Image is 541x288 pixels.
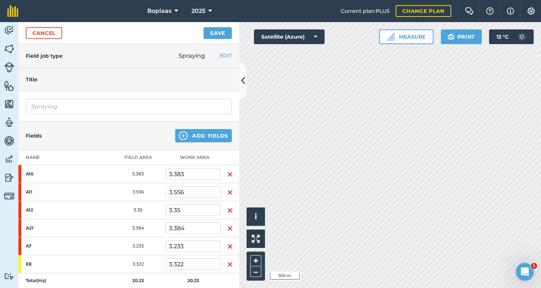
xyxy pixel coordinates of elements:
button: i [247,207,265,226]
img: svg+xml;base64,PHN2ZyB4bWxucz0iaHR0cDovL3d3dy53My5vcmcvMjAwMC9zdmciIHdpZHRoPSIxNiIgaGVpZ2h0PSIyNC... [227,242,233,251]
span: i [255,212,257,221]
h4: Field job type [26,52,63,60]
img: Two speech bubbles overlapping with the left bubble in the forefront [465,7,474,15]
th: Field Area [110,150,166,165]
img: svg+xml;base64,PD94bWwgdmVyc2lvbj0iMS4wIiBlbmNvZGluZz0idXRmLTgiPz4KPCEtLSBHZW5lcmF0b3I6IEFkb2JlIE... [4,154,14,165]
span: Spraying [178,52,205,59]
img: svg+xml;base64,PHN2ZyB4bWxucz0iaHR0cDovL3d3dy53My5vcmcvMjAwMC9zdmciIHdpZHRoPSIxOSIgaGVpZ2h0PSIyNC... [448,32,455,41]
span: 13 ° C [496,29,509,44]
img: fieldmargin Logo [7,5,18,17]
img: svg+xml;base64,PD94bWwgdmVyc2lvbj0iMS4wIiBlbmNvZGluZz0idXRmLTgiPz4KPCEtLSBHZW5lcmF0b3I6IEFkb2JlIE... [4,172,14,183]
img: svg+xml;base64,PHN2ZyB4bWxucz0iaHR0cDovL3d3dy53My5vcmcvMjAwMC9zdmciIHdpZHRoPSI1NiIgaGVpZ2h0PSI2MC... [4,43,14,54]
button: Print [441,29,482,44]
img: svg+xml;base64,PD94bWwgdmVyc2lvbj0iMS4wIiBlbmNvZGluZz0idXRmLTgiPz4KPCEtLSBHZW5lcmF0b3I6IEFkb2JlIE... [4,135,14,146]
strong: A11 [26,189,83,195]
strong: 20.23 [187,278,199,283]
img: svg+xml;base64,PHN2ZyB4bWxucz0iaHR0cDovL3d3dy53My5vcmcvMjAwMC9zdmciIHdpZHRoPSIxNCIgaGVpZ2h0PSIyNC... [179,131,188,140]
button: Satellite (Azure) [254,29,325,44]
img: svg+xml;base64,PHN2ZyB4bWxucz0iaHR0cDovL3d3dy53My5vcmcvMjAwMC9zdmciIHdpZHRoPSI1NiIgaGVpZ2h0PSI2MC... [4,99,14,110]
img: svg+xml;base64,PD94bWwgdmVyc2lvbj0iMS4wIiBlbmNvZGluZz0idXRmLTgiPz4KPCEtLSBHZW5lcmF0b3I6IEFkb2JlIE... [4,62,14,72]
span: 2025 [191,7,205,15]
span: 1 [531,263,537,269]
td: 3.383 [110,165,166,183]
strong: A12 [26,207,83,213]
button: – [250,266,261,277]
img: svg+xml;base64,PHN2ZyB4bWxucz0iaHR0cDovL3d3dy53My5vcmcvMjAwMC9zdmciIHdpZHRoPSIxNiIgaGVpZ2h0PSIyNC... [227,188,233,197]
input: What needs doing? [26,99,232,114]
img: A question mark icon [485,7,494,15]
button: 13 °C [489,29,534,44]
h4: Title [26,75,232,83]
span: Boplaas [147,7,172,15]
img: svg+xml;base64,PD94bWwgdmVyc2lvbj0iMS4wIiBlbmNvZGluZz0idXRmLTgiPz4KPCEtLSBHZW5lcmF0b3I6IEFkb2JlIE... [4,191,14,201]
img: svg+xml;base64,PHN2ZyB4bWxucz0iaHR0cDovL3d3dy53My5vcmcvMjAwMC9zdmciIHdpZHRoPSIxNiIgaGVpZ2h0PSIyNC... [227,260,233,269]
td: 3.233 [110,237,166,255]
a: Cancel [26,27,62,39]
img: A cog icon [527,7,535,15]
strong: E8 [26,261,83,267]
img: svg+xml;base64,PHN2ZyB4bWxucz0iaHR0cDovL3d3dy53My5vcmcvMjAwMC9zdmciIHdpZHRoPSIxNyIgaGVpZ2h0PSIxNy... [507,7,514,15]
button: Measure [379,29,434,44]
td: 3.384 [110,219,166,237]
strong: A7 [26,243,83,249]
th: Work area [166,150,221,165]
img: Four arrows, one pointing top left, one top right, one bottom right and the last bottom left [252,235,260,243]
img: svg+xml;base64,PHN2ZyB4bWxucz0iaHR0cDovL3d3dy53My5vcmcvMjAwMC9zdmciIHdpZHRoPSIxNiIgaGVpZ2h0PSIyNC... [227,170,233,179]
button: Add Fields [175,129,232,142]
img: svg+xml;base64,PHN2ZyB4bWxucz0iaHR0cDovL3d3dy53My5vcmcvMjAwMC9zdmciIHdpZHRoPSIxNiIgaGVpZ2h0PSIyNC... [227,224,233,233]
td: 3.556 [110,183,166,201]
strong: A10 [26,171,83,177]
button: Save [204,27,232,39]
strong: 20.23 [132,278,144,283]
button: EDIT [220,51,232,60]
td: 3.35 [110,201,166,219]
th: Name [18,150,110,165]
img: svg+xml;base64,PHN2ZyB4bWxucz0iaHR0cDovL3d3dy53My5vcmcvMjAwMC9zdmciIHdpZHRoPSIxNiIgaGVpZ2h0PSIyNC... [227,206,233,215]
td: 3.322 [110,255,166,273]
span: Current plan : PLUS [341,7,390,15]
img: svg+xml;base64,PD94bWwgdmVyc2lvbj0iMS4wIiBlbmNvZGluZz0idXRmLTgiPz4KPCEtLSBHZW5lcmF0b3I6IEFkb2JlIE... [4,273,14,280]
img: svg+xml;base64,PD94bWwgdmVyc2lvbj0iMS4wIiBlbmNvZGluZz0idXRmLTgiPz4KPCEtLSBHZW5lcmF0b3I6IEFkb2JlIE... [4,25,14,36]
img: svg+xml;base64,PHN2ZyB4bWxucz0iaHR0cDovL3d3dy53My5vcmcvMjAwMC9zdmciIHdpZHRoPSI1NiIgaGVpZ2h0PSI2MC... [4,80,14,91]
a: Change plan [396,5,451,17]
button: + [250,255,261,266]
strong: A21 [26,225,83,231]
img: Ruler icon [387,33,395,40]
iframe: Intercom live chat [516,263,534,281]
h4: Fields [26,132,42,140]
strong: Total ( Ha ) [26,278,46,283]
img: svg+xml;base64,PD94bWwgdmVyc2lvbj0iMS4wIiBlbmNvZGluZz0idXRmLTgiPz4KPCEtLSBHZW5lcmF0b3I6IEFkb2JlIE... [515,29,529,44]
img: svg+xml;base64,PD94bWwgdmVyc2lvbj0iMS4wIiBlbmNvZGluZz0idXRmLTgiPz4KPCEtLSBHZW5lcmF0b3I6IEFkb2JlIE... [4,117,14,128]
